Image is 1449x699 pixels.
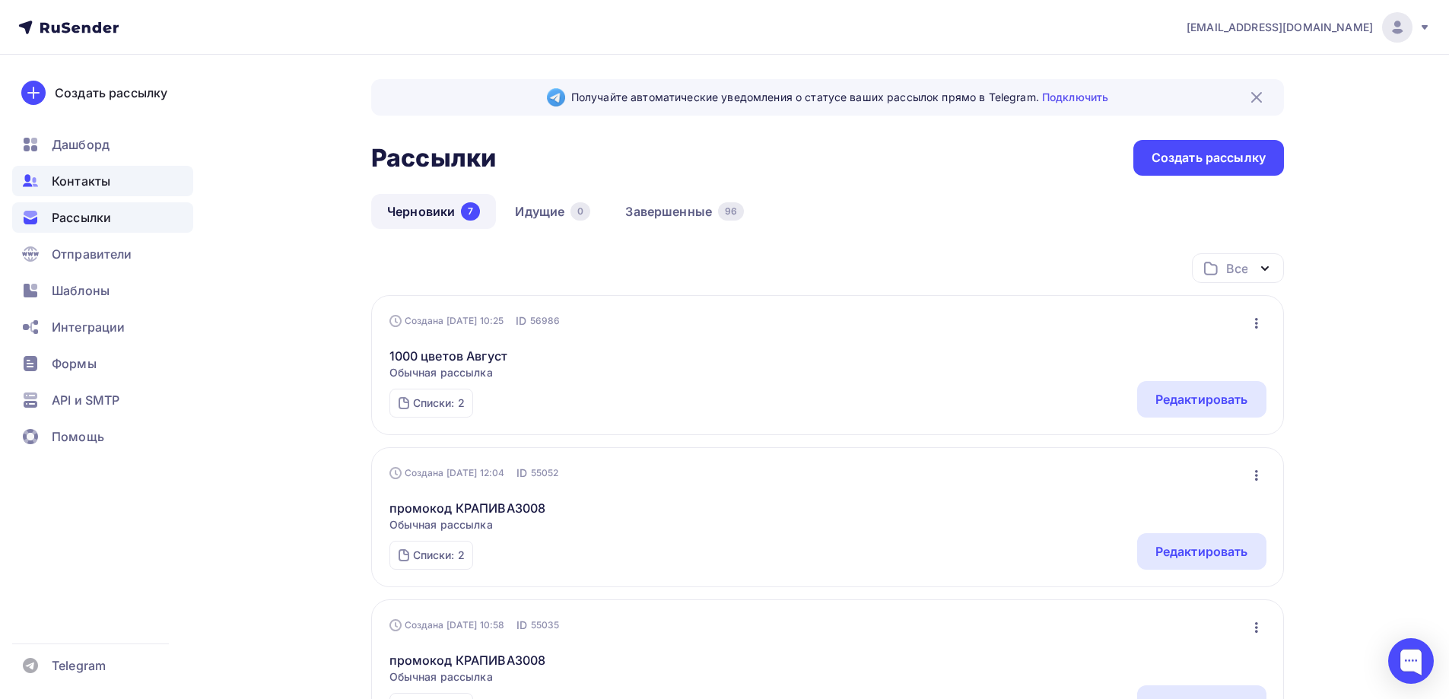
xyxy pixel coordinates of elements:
div: Создана [DATE] 12:04 [389,467,505,479]
a: Шаблоны [12,275,193,306]
a: Контакты [12,166,193,196]
div: 7 [461,202,480,221]
a: [EMAIL_ADDRESS][DOMAIN_NAME] [1187,12,1431,43]
span: Дашборд [52,135,110,154]
div: Создана [DATE] 10:25 [389,315,504,327]
h2: Рассылки [371,143,496,173]
a: 1000 цветов Август [389,347,508,365]
span: ID [516,465,527,481]
a: Черновики7 [371,194,496,229]
a: Дашборд [12,129,193,160]
div: Создать рассылку [1152,149,1266,167]
div: 0 [570,202,590,221]
span: Помощь [52,427,104,446]
div: Создать рассылку [55,84,167,102]
a: промокод КРАПИВА3008 [389,499,546,517]
a: промокод КРАПИВА3008 [389,651,546,669]
span: Обычная рассылка [389,669,546,685]
span: Telegram [52,656,106,675]
a: Рассылки [12,202,193,233]
div: Все [1226,259,1247,278]
button: Все [1192,253,1284,283]
div: Редактировать [1155,542,1248,561]
div: 96 [718,202,744,221]
span: Отправители [52,245,132,263]
span: 56986 [530,313,561,329]
a: Подключить [1042,91,1108,103]
span: 55035 [531,618,560,633]
span: API и SMTP [52,391,119,409]
div: Списки: 2 [413,548,465,563]
span: [EMAIL_ADDRESS][DOMAIN_NAME] [1187,20,1373,35]
span: Получайте автоматические уведомления о статусе ваших рассылок прямо в Telegram. [571,90,1108,105]
span: ID [516,313,526,329]
div: Создана [DATE] 10:58 [389,619,505,631]
span: Контакты [52,172,110,190]
span: 55052 [531,465,559,481]
span: Интеграции [52,318,125,336]
a: Завершенные96 [609,194,760,229]
span: Рассылки [52,208,111,227]
span: Обычная рассылка [389,517,546,532]
a: Формы [12,348,193,379]
span: ID [516,618,527,633]
span: Обычная рассылка [389,365,508,380]
div: Редактировать [1155,390,1248,408]
img: Telegram [547,88,565,106]
span: Формы [52,354,97,373]
a: Идущие0 [499,194,606,229]
a: Отправители [12,239,193,269]
span: Шаблоны [52,281,110,300]
div: Списки: 2 [413,396,465,411]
